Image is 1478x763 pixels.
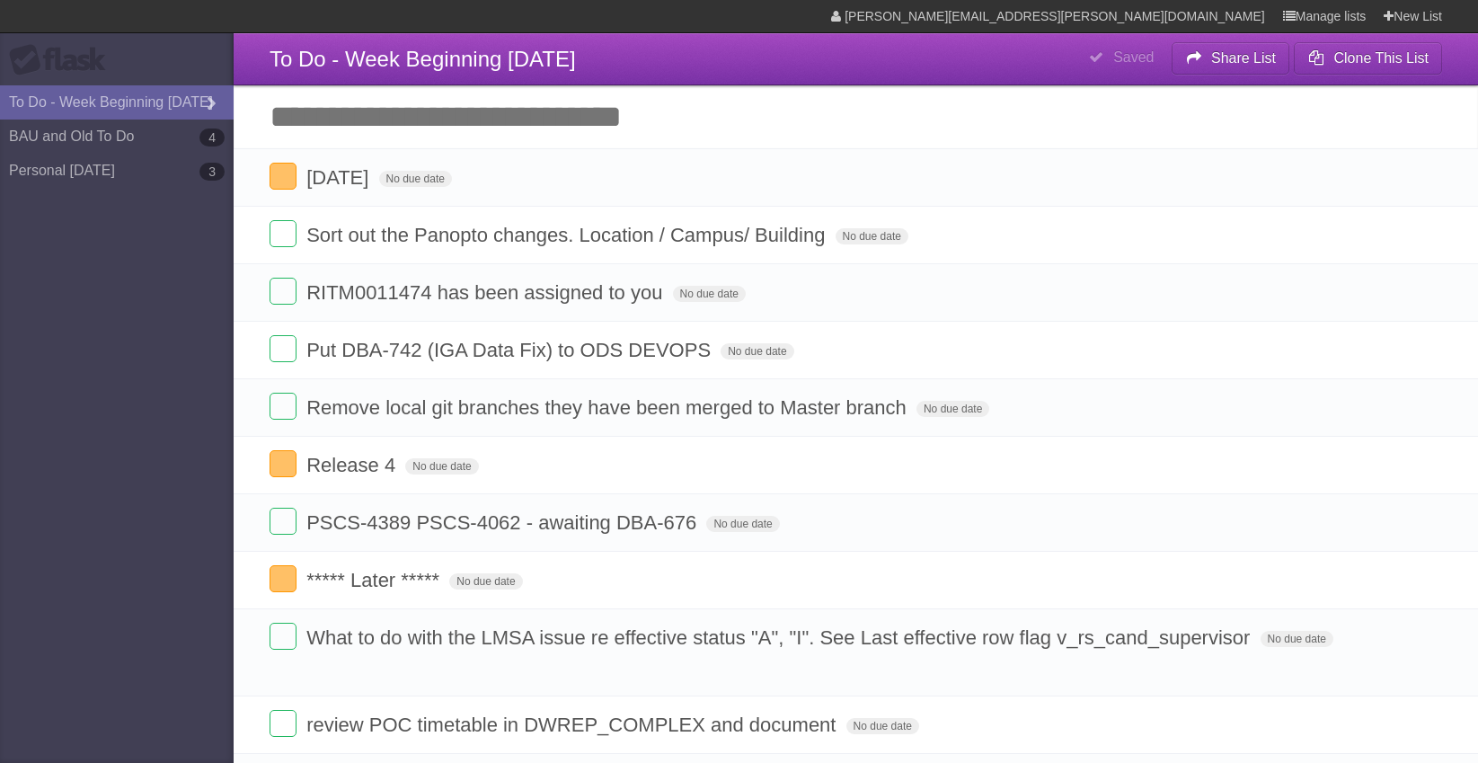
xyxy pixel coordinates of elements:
[379,171,452,187] span: No due date
[1333,50,1429,66] b: Clone This List
[270,220,296,247] label: Done
[270,163,296,190] label: Done
[836,228,908,244] span: No due date
[270,508,296,535] label: Done
[846,718,919,734] span: No due date
[199,163,225,181] b: 3
[1261,631,1333,647] span: No due date
[306,454,400,476] span: Release 4
[306,714,840,736] span: review POC timetable in DWREP_COMPLEX and document
[1172,42,1290,75] button: Share List
[916,401,989,417] span: No due date
[1211,50,1276,66] b: Share List
[306,224,829,246] span: Sort out the Panopto changes. Location / Campus/ Building
[270,450,296,477] label: Done
[270,565,296,592] label: Done
[449,573,522,590] span: No due date
[1294,42,1442,75] button: Clone This List
[1113,49,1154,65] b: Saved
[270,393,296,420] label: Done
[673,286,746,302] span: No due date
[270,710,296,737] label: Done
[199,129,225,146] b: 4
[306,511,701,534] span: PSCS-4389 PSCS-4062 - awaiting DBA-676
[9,44,117,76] div: Flask
[306,166,373,189] span: [DATE]
[706,516,779,532] span: No due date
[721,343,793,359] span: No due date
[270,335,296,362] label: Done
[270,278,296,305] label: Done
[306,281,667,304] span: RITM0011474 has been assigned to you
[306,339,715,361] span: Put DBA-742 (IGA Data Fix) to ODS DEVOPS
[270,47,576,71] span: To Do - Week Beginning [DATE]
[306,396,911,419] span: Remove local git branches they have been merged to Master branch
[405,458,478,475] span: No due date
[306,626,1254,649] span: What to do with the LMSA issue re effective status "A", "I". See Last effective row flag v_rs_can...
[270,623,296,650] label: Done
